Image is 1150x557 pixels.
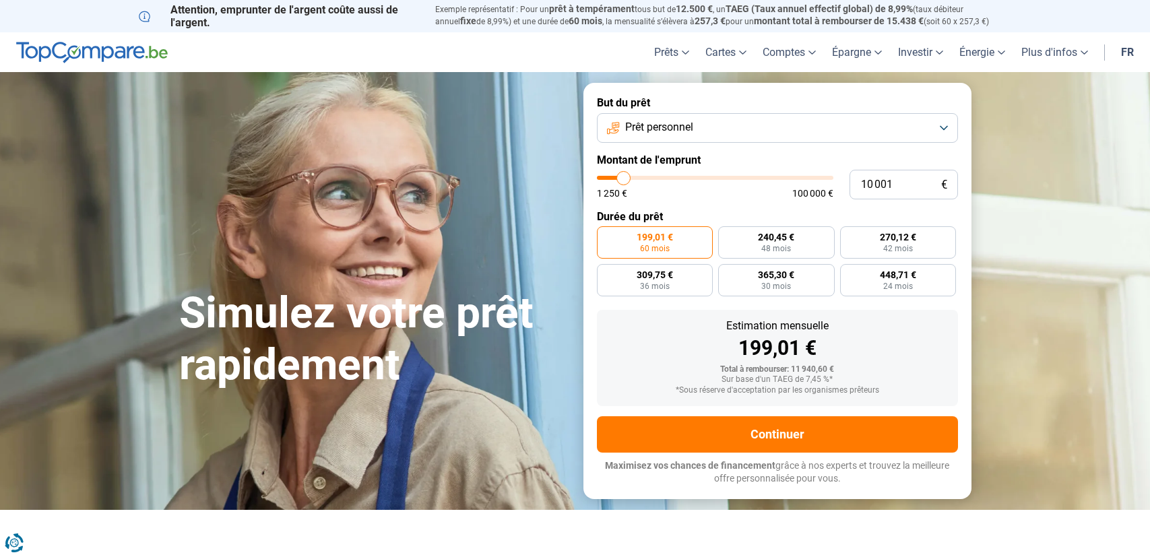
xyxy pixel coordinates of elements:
span: 42 mois [883,244,913,253]
a: Énergie [951,32,1013,72]
span: 30 mois [761,282,791,290]
div: Estimation mensuelle [608,321,947,331]
span: 270,12 € [880,232,916,242]
p: Exemple représentatif : Pour un tous but de , un (taux débiteur annuel de 8,99%) et une durée de ... [435,3,1012,28]
span: montant total à rembourser de 15.438 € [754,15,924,26]
p: grâce à nos experts et trouvez la meilleure offre personnalisée pour vous. [597,459,958,486]
a: Comptes [755,32,824,72]
span: 365,30 € [758,270,794,280]
span: 60 mois [569,15,602,26]
span: 36 mois [640,282,670,290]
img: TopCompare [16,42,168,63]
p: Attention, emprunter de l'argent coûte aussi de l'argent. [139,3,419,29]
a: Cartes [697,32,755,72]
span: € [941,179,947,191]
label: But du prêt [597,96,958,109]
div: Total à rembourser: 11 940,60 € [608,365,947,374]
a: Épargne [824,32,890,72]
span: 1 250 € [597,189,627,198]
a: fr [1113,32,1142,72]
span: prêt à tempérament [549,3,635,14]
span: fixe [460,15,476,26]
span: 60 mois [640,244,670,253]
span: 100 000 € [792,189,833,198]
h1: Simulez votre prêt rapidement [179,288,567,391]
span: 48 mois [761,244,791,253]
a: Plus d'infos [1013,32,1096,72]
span: 309,75 € [637,270,673,280]
span: TAEG (Taux annuel effectif global) de 8,99% [726,3,913,14]
span: 257,3 € [695,15,726,26]
span: 240,45 € [758,232,794,242]
a: Investir [890,32,951,72]
div: *Sous réserve d'acceptation par les organismes prêteurs [608,386,947,395]
span: 199,01 € [637,232,673,242]
div: 199,01 € [608,338,947,358]
a: Prêts [646,32,697,72]
span: 12.500 € [676,3,713,14]
span: 448,71 € [880,270,916,280]
label: Montant de l'emprunt [597,154,958,166]
div: Sur base d'un TAEG de 7,45 %* [608,375,947,385]
span: Prêt personnel [625,120,693,135]
button: Prêt personnel [597,113,958,143]
button: Continuer [597,416,958,453]
label: Durée du prêt [597,210,958,223]
span: 24 mois [883,282,913,290]
span: Maximisez vos chances de financement [605,460,775,471]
